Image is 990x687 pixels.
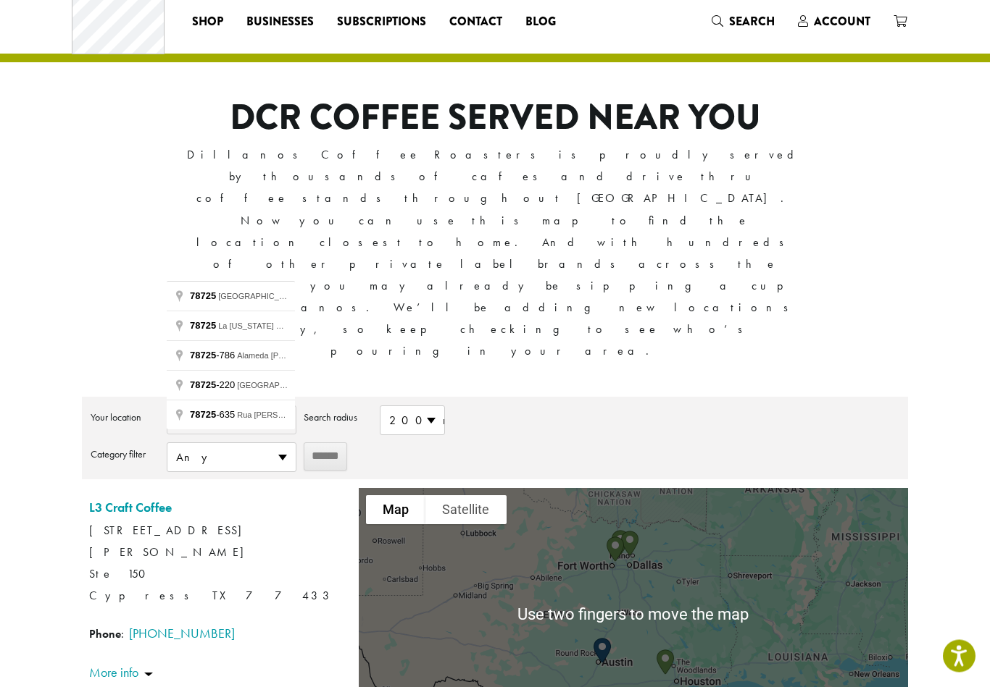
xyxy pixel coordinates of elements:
[218,322,554,331] span: La [US_STATE] Matehuala, [GEOGRAPHIC_DATA][PERSON_NAME], [GEOGRAPHIC_DATA]
[129,625,235,642] a: [PHONE_NUMBER]
[601,531,630,568] div: 151 Coffee
[89,500,172,516] a: L3 Craft Coffee
[190,380,237,391] span: -220
[425,496,507,525] button: Show satellite imagery
[186,145,805,363] p: Dillanos Coffee Roasters is proudly served by thousands of cafes and drive thru coffee stands thr...
[380,407,444,435] span: 200 mi
[651,644,680,681] div: L3 Craft Coffee
[525,14,556,32] span: Blog
[190,410,237,421] span: -635
[366,496,425,525] button: Show street map
[588,633,617,670] div: Start location
[606,525,635,562] div: 151 Coffee
[89,622,347,646] span: :
[186,98,805,140] h1: DCR COFFEE SERVED NEAR YOU
[89,589,335,604] span: Cypress TX 77433
[180,11,235,34] a: Shop
[246,14,314,32] span: Businesses
[337,14,426,32] span: Subscriptions
[89,520,347,564] span: [STREET_ADDRESS][PERSON_NAME]
[304,406,373,429] label: Search radius
[192,14,223,32] span: Shop
[237,382,680,390] span: [GEOGRAPHIC_DATA], [GEOGRAPHIC_DATA] - State of [GEOGRAPHIC_DATA][PERSON_NAME], [GEOGRAPHIC_DATA]
[190,350,216,361] span: 78725
[91,443,159,466] label: Category filter
[91,406,159,429] label: Your location
[89,627,121,642] strong: Phone
[615,526,644,562] div: 151 Coffee
[190,291,216,302] span: 78725
[89,564,347,586] span: Ste 150
[237,352,800,361] span: Alameda [PERSON_NAME] - Residencial [GEOGRAPHIC_DATA], [GEOGRAPHIC_DATA] - [GEOGRAPHIC_DATA][PERS...
[449,14,502,32] span: Contact
[237,411,801,420] span: Rua [PERSON_NAME] [PERSON_NAME][GEOGRAPHIC_DATA], [GEOGRAPHIC_DATA] - [GEOGRAPHIC_DATA][PERSON_NA...
[89,665,153,681] a: More info
[167,444,296,472] span: Any
[190,350,237,361] span: -786
[700,10,786,34] a: Search
[190,410,216,421] span: 78725
[218,292,388,301] span: [GEOGRAPHIC_DATA], [GEOGRAPHIC_DATA]
[190,321,216,332] span: 78725
[814,14,870,30] span: Account
[190,380,216,391] span: 78725
[729,14,775,30] span: Search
